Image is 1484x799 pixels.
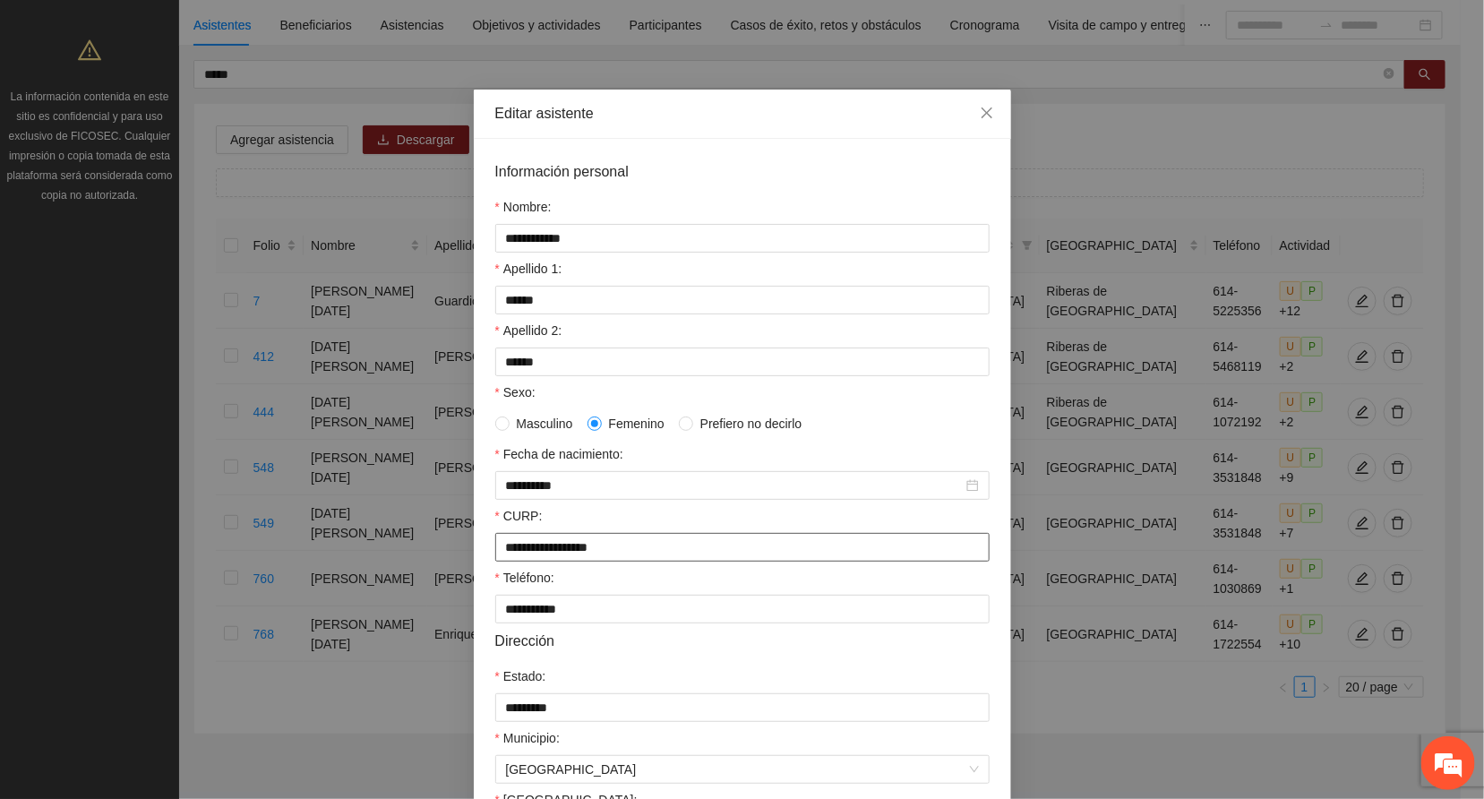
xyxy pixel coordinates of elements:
[495,444,623,464] label: Fecha de nacimiento:
[495,728,560,748] label: Municipio:
[495,286,990,314] input: Apellido 1:
[495,224,990,253] input: Nombre:
[495,259,562,279] label: Apellido 1:
[495,630,555,652] span: Dirección
[495,382,536,402] label: Sexo:
[495,666,546,686] label: Estado:
[495,160,629,183] span: Información personal
[294,9,337,52] div: Minimizar ventana de chat en vivo
[495,321,562,340] label: Apellido 2:
[495,506,543,526] label: CURP:
[980,106,994,120] span: close
[506,476,963,495] input: Fecha de nacimiento:
[963,90,1011,138] button: Close
[510,414,580,434] span: Masculino
[495,568,554,588] label: Teléfono:
[693,414,810,434] span: Prefiero no decirlo
[602,414,672,434] span: Femenino
[495,595,990,623] input: Teléfono:
[9,489,341,552] textarea: Escriba su mensaje y pulse “Intro”
[495,533,990,562] input: CURP:
[506,756,979,783] span: Chihuahua
[495,693,990,722] input: Estado:
[104,239,247,420] span: Estamos en línea.
[495,104,990,124] div: Editar asistente
[495,348,990,376] input: Apellido 2:
[495,197,552,217] label: Nombre:
[93,91,301,115] div: Chatee con nosotros ahora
